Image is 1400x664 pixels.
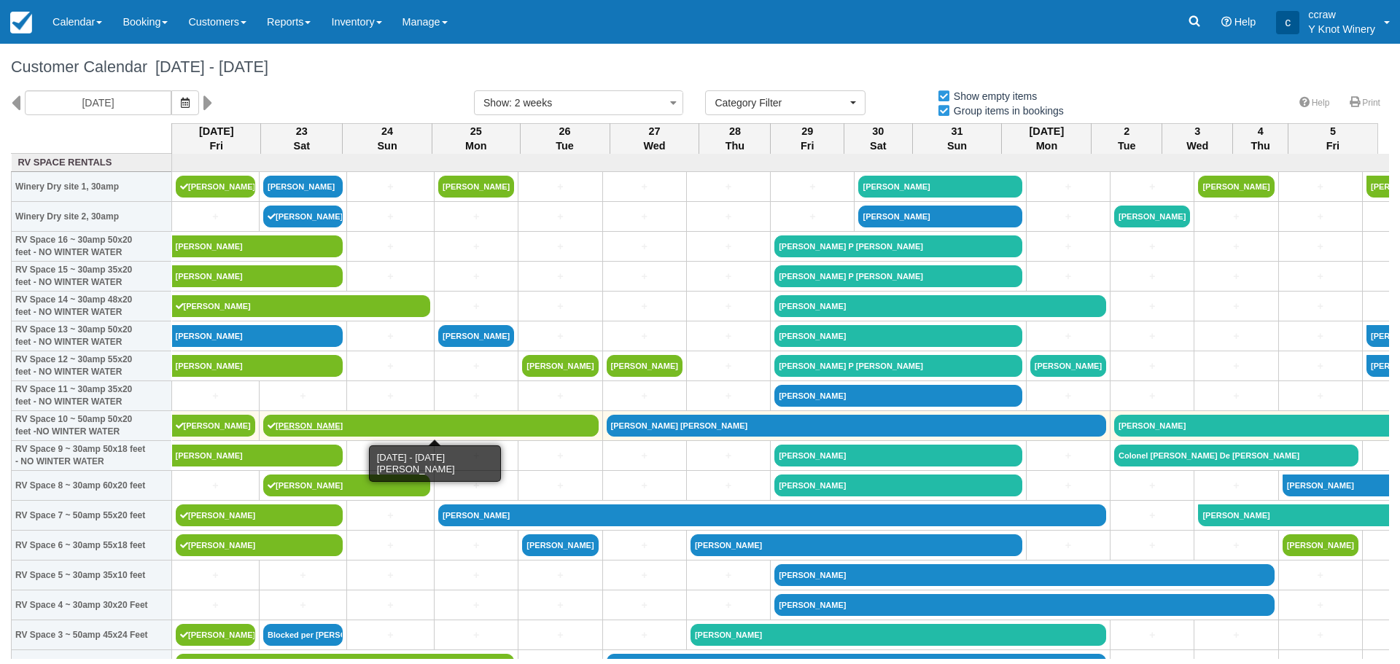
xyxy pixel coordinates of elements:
a: + [1283,269,1358,284]
a: + [438,299,514,314]
a: + [522,388,598,404]
a: Help [1291,93,1339,114]
label: Group items in bookings [937,100,1073,122]
th: RV Space 5 ~ 30amp 35x10 feet [12,561,172,590]
th: 25 Mon [432,123,521,154]
a: [PERSON_NAME] [172,235,343,257]
a: [PERSON_NAME] [774,474,1022,496]
a: [PERSON_NAME] [522,355,598,377]
th: 3 Wed [1162,123,1233,154]
a: + [1114,508,1190,523]
a: + [1030,329,1106,344]
a: [PERSON_NAME] [438,176,514,198]
a: + [351,448,430,464]
a: + [691,568,766,583]
a: + [1030,478,1106,493]
th: RV Space 10 ~ 50amp 50x20 feet -NO WINTER WATER [12,411,172,441]
a: + [522,598,598,613]
span: Show empty items [937,90,1049,101]
a: [PERSON_NAME] [176,534,343,556]
th: [DATE] Mon [1002,123,1092,154]
a: + [438,448,514,464]
a: + [691,239,766,254]
a: + [1114,538,1190,553]
a: + [691,329,766,344]
a: + [522,179,598,195]
a: [PERSON_NAME] [172,355,343,377]
a: + [438,269,514,284]
a: + [1114,239,1190,254]
th: RV Space 6 ~ 30amp 55x18 feet [12,531,172,561]
a: [PERSON_NAME] [263,474,430,496]
a: + [1114,299,1190,314]
a: + [1283,239,1358,254]
th: Winery Dry site 1, 30amp [12,172,172,202]
a: + [351,329,430,344]
a: [PERSON_NAME] [1283,534,1358,556]
a: + [1030,179,1106,195]
a: + [774,179,850,195]
a: + [522,448,598,464]
a: [PERSON_NAME] [691,534,1022,556]
a: + [1198,388,1274,404]
a: + [1198,478,1274,493]
a: + [263,598,343,613]
a: + [438,538,514,553]
i: Help [1221,17,1232,27]
a: [PERSON_NAME] P [PERSON_NAME] [774,235,1022,257]
a: + [1283,179,1358,195]
a: [PERSON_NAME] [774,385,1022,407]
a: + [438,359,514,374]
img: checkfront-main-nav-mini-logo.png [10,12,32,34]
a: + [691,179,766,195]
a: + [522,329,598,344]
a: + [1283,329,1358,344]
a: + [438,598,514,613]
a: + [607,478,682,493]
a: + [691,209,766,224]
a: + [522,568,598,583]
a: + [1114,269,1190,284]
a: + [351,508,430,523]
a: + [522,209,598,224]
a: + [351,598,430,613]
th: Winery Dry site 2, 30amp [12,202,172,232]
a: + [351,179,430,195]
a: + [438,478,514,493]
a: + [607,568,682,583]
a: + [691,269,766,284]
p: Y Knot Winery [1308,22,1375,36]
a: RV Space Rentals [15,156,168,170]
div: c [1276,11,1299,34]
th: RV Space 15 ~ 30amp 35x20 feet - NO WINTER WATER [12,262,172,292]
a: + [522,269,598,284]
a: + [438,628,514,643]
a: + [607,269,682,284]
th: 27 Wed [610,123,699,154]
a: [PERSON_NAME] [774,325,1022,347]
a: [PERSON_NAME] [263,415,599,437]
a: + [1198,628,1274,643]
a: + [691,299,766,314]
a: + [176,598,255,613]
th: 28 Thu [699,123,771,154]
a: [PERSON_NAME] [176,504,343,526]
a: + [522,478,598,493]
a: + [263,568,343,583]
button: Category Filter [705,90,866,115]
a: Print [1341,93,1389,114]
a: + [1114,179,1190,195]
a: [PERSON_NAME] [774,564,1274,586]
label: Show empty items [937,85,1046,107]
th: 2 Tue [1092,123,1162,154]
a: + [1030,388,1106,404]
a: + [607,329,682,344]
a: + [351,269,430,284]
th: RV Space 16 ~ 30amp 50x20 feet - NO WINTER WATER [12,232,172,262]
a: + [438,209,514,224]
a: [PERSON_NAME] [172,265,343,287]
th: [DATE] Fri [172,123,261,154]
a: + [351,209,430,224]
a: [PERSON_NAME] [438,504,1106,526]
th: 31 Sun [912,123,1002,154]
